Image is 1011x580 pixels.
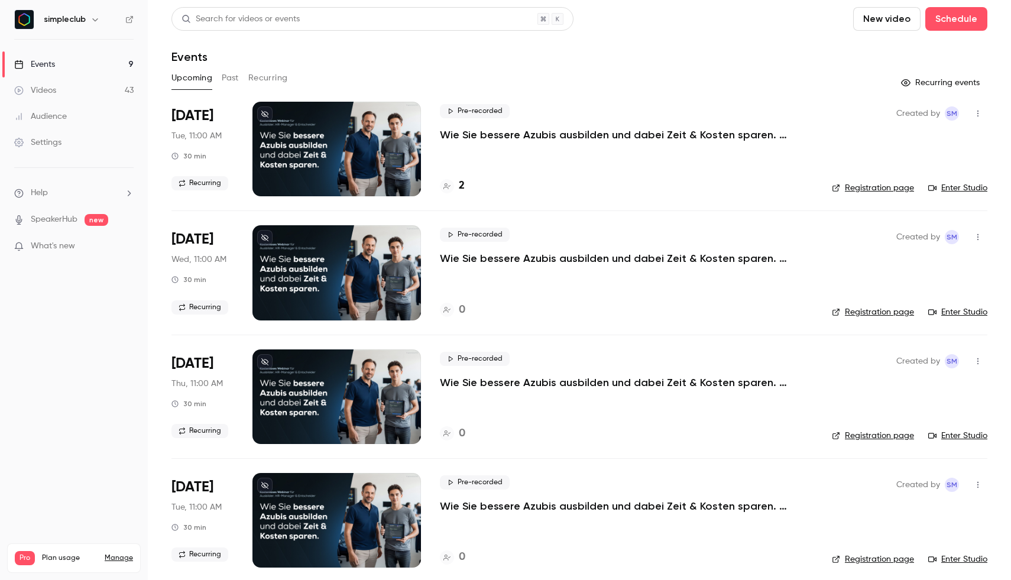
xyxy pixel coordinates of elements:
a: Enter Studio [928,182,987,194]
div: 30 min [171,399,206,409]
a: 0 [440,549,465,565]
span: new [85,214,108,226]
span: Tue, 11:00 AM [171,130,222,142]
span: sM [947,354,957,368]
a: Wie Sie bessere Azubis ausbilden und dabei Zeit & Kosten sparen. ([DATE], 11:00 Uhr) [440,128,795,142]
span: Pre-recorded [440,228,510,242]
span: What's new [31,240,75,252]
span: sM [947,106,957,121]
span: Recurring [171,424,228,438]
span: [DATE] [171,478,213,497]
div: Settings [14,137,61,148]
h1: Events [171,50,208,64]
button: New video [853,7,921,31]
h6: simpleclub [44,14,86,25]
span: simpleclub Marketing [945,230,959,244]
a: Registration page [832,182,914,194]
span: simpleclub Marketing [945,106,959,121]
a: 0 [440,426,465,442]
span: [DATE] [171,354,213,373]
span: Help [31,187,48,199]
button: Recurring [248,69,288,88]
a: Wie Sie bessere Azubis ausbilden und dabei Zeit & Kosten sparen. ([DATE], 11:00 Uhr) [440,499,795,513]
img: simpleclub [15,10,34,29]
button: Upcoming [171,69,212,88]
h4: 0 [459,549,465,565]
span: [DATE] [171,106,213,125]
div: Videos [14,85,56,96]
span: Created by [896,106,940,121]
iframe: Noticeable Trigger [119,241,134,252]
a: Registration page [832,553,914,565]
span: Recurring [171,300,228,315]
span: Plan usage [42,553,98,563]
a: Registration page [832,430,914,442]
a: Enter Studio [928,553,987,565]
a: SpeakerHub [31,213,77,226]
span: Pre-recorded [440,475,510,490]
span: Pre-recorded [440,104,510,118]
span: simpleclub Marketing [945,354,959,368]
span: Created by [896,478,940,492]
button: Recurring events [896,73,987,92]
span: sM [947,478,957,492]
span: Pre-recorded [440,352,510,366]
h4: 0 [459,302,465,318]
li: help-dropdown-opener [14,187,134,199]
div: 30 min [171,151,206,161]
div: Aug 28 Thu, 11:00 AM (Europe/Berlin) [171,349,234,444]
div: Aug 27 Wed, 11:00 AM (Europe/Berlin) [171,225,234,320]
a: Registration page [832,306,914,318]
span: Pro [15,551,35,565]
a: Enter Studio [928,430,987,442]
span: [DATE] [171,230,213,249]
span: Thu, 11:00 AM [171,378,223,390]
a: Manage [105,553,133,563]
button: Schedule [925,7,987,31]
span: Recurring [171,176,228,190]
a: Wie Sie bessere Azubis ausbilden und dabei Zeit & Kosten sparen. ([DATE], 11:00 Uhr) [440,251,795,265]
a: 0 [440,302,465,318]
div: 30 min [171,523,206,532]
a: 2 [440,178,465,194]
span: Created by [896,230,940,244]
a: Wie Sie bessere Azubis ausbilden und dabei Zeit & Kosten sparen. ([DATE], 11:00 Uhr) [440,375,795,390]
span: Tue, 11:00 AM [171,501,222,513]
div: Sep 2 Tue, 11:00 AM (Europe/Berlin) [171,473,234,568]
div: Events [14,59,55,70]
h4: 0 [459,426,465,442]
h4: 2 [459,178,465,194]
span: Created by [896,354,940,368]
div: Audience [14,111,67,122]
span: simpleclub Marketing [945,478,959,492]
span: sM [947,230,957,244]
a: Enter Studio [928,306,987,318]
div: Aug 26 Tue, 11:00 AM (Europe/Berlin) [171,102,234,196]
div: 30 min [171,275,206,284]
span: Wed, 11:00 AM [171,254,226,265]
button: Past [222,69,239,88]
span: Recurring [171,547,228,562]
div: Search for videos or events [182,13,300,25]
